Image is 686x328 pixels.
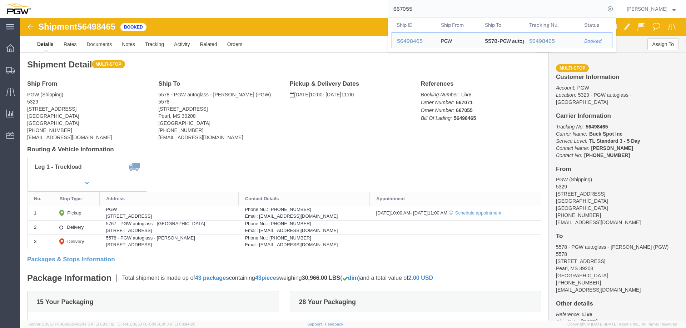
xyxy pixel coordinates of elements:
[392,18,616,52] table: Search Results
[20,18,686,321] iframe: FS Legacy Container
[307,322,325,326] a: Support
[480,18,524,32] th: Ship To
[29,322,114,326] span: Server: 2025.17.0-16a969492de
[118,322,195,326] span: Client: 2025.17.0-5dd568f
[524,18,580,32] th: Tracking Nu.
[5,4,31,14] img: logo
[165,322,195,326] span: [DATE] 08:44:20
[567,321,677,327] span: Copyright © [DATE]-[DATE] Agistix Inc., All Rights Reserved
[579,18,612,32] th: Status
[441,32,452,48] div: PGW
[529,37,575,45] div: 56498465
[388,0,605,17] input: Search for shipment number, reference number
[485,32,519,48] div: 5578 - PGW autoglass - Jackson
[392,18,436,32] th: Ship ID
[86,322,114,326] span: [DATE] 09:51:12
[436,18,480,32] th: Ship From
[627,5,667,13] span: Phillip Thornton
[584,37,607,45] div: Booked
[325,322,343,326] a: Feedback
[397,37,431,45] div: 56498465
[626,5,676,13] button: [PERSON_NAME]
